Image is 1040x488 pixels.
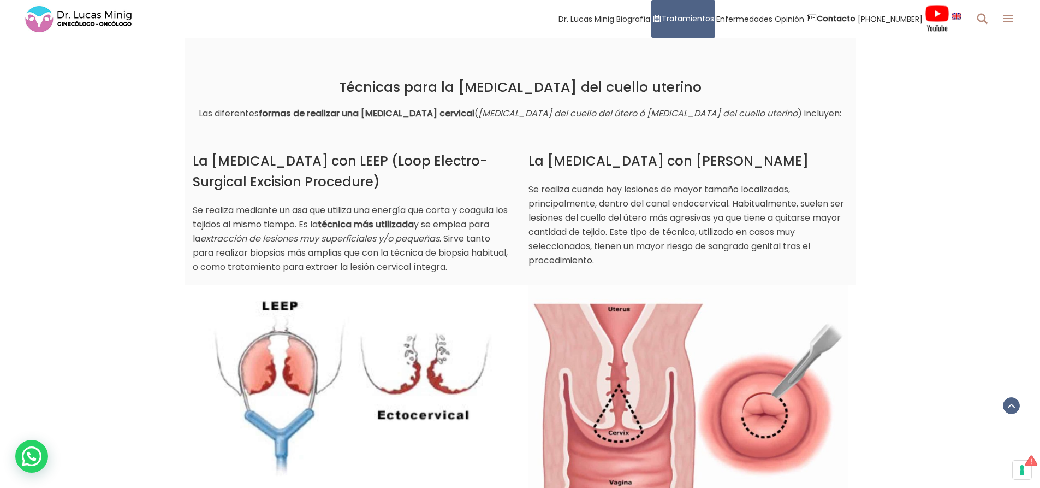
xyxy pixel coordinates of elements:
[259,107,474,120] strong: formas de realizar una [MEDICAL_DATA] cervical
[528,151,848,172] h3: La [MEDICAL_DATA] con [PERSON_NAME]
[558,13,614,25] span: Dr. Lucas Minig
[925,5,949,32] img: Videos Youtube Ginecología
[528,183,848,268] p: Se realiza cuando hay lesiones de mayor tamaño localizadas, principalmente, dentro del canal endo...
[478,107,798,120] em: [MEDICAL_DATA] del cuello del útero ó [MEDICAL_DATA] del cuello uterino
[318,218,414,231] strong: técnica más utilizada
[193,151,512,192] h3: La [MEDICAL_DATA] con LEEP (Loop Electro-Surgical Excision Procedure)
[193,203,512,274] p: Se realiza mediante un asa que utiliza una energía que corta y coagula los tejidos al mismo tiemp...
[775,13,804,25] span: Opinión
[193,107,848,121] p: Las diferentes ( ) incluyen:
[716,13,772,25] span: Enfermedades
[616,13,650,25] span: Biografía
[200,232,439,245] em: extracción de lesiones muy superficiales y/o pequeñas
[817,13,855,24] strong: Contacto
[193,79,848,96] h2: Técnicas para la [MEDICAL_DATA] del cuello uterino
[662,13,714,25] span: Tratamientos
[858,13,923,25] span: [PHONE_NUMBER]
[952,13,961,19] img: language english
